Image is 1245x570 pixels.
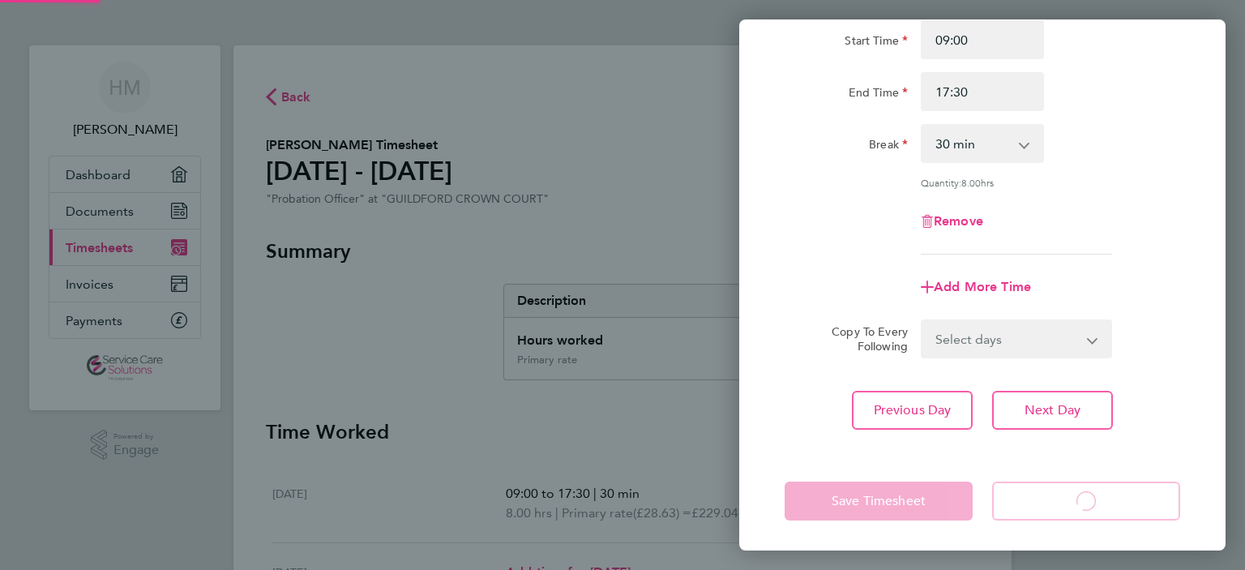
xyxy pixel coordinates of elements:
[961,176,981,189] span: 8.00
[992,391,1113,430] button: Next Day
[849,85,908,105] label: End Time
[921,20,1044,59] input: E.g. 08:00
[921,176,1112,189] div: Quantity: hrs
[819,324,908,354] label: Copy To Every Following
[921,281,1031,294] button: Add More Time
[921,72,1044,111] input: E.g. 18:00
[845,33,908,53] label: Start Time
[934,279,1031,294] span: Add More Time
[852,391,973,430] button: Previous Day
[874,402,952,418] span: Previous Day
[869,137,908,156] label: Break
[934,213,983,229] span: Remove
[1025,402,1080,418] span: Next Day
[921,215,983,228] button: Remove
